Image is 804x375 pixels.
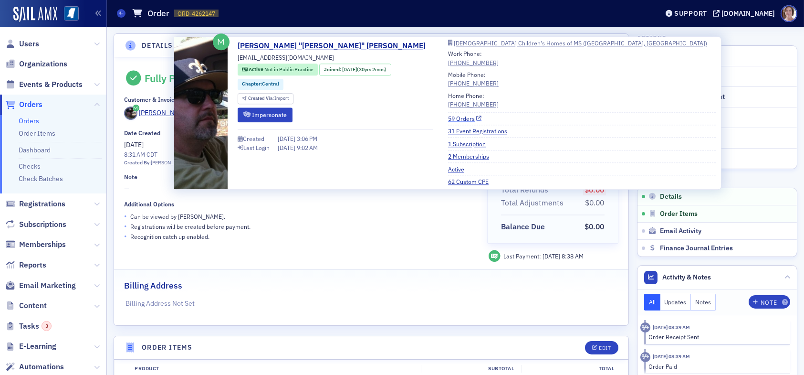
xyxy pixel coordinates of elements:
a: Content [5,300,47,311]
div: Order Receipt Sent [649,332,784,341]
div: Activity [640,322,650,332]
span: Active [249,66,264,73]
span: Finance Journal Entries [660,244,733,253]
span: Order Items [660,210,698,218]
a: Users [5,39,39,49]
a: [DEMOGRAPHIC_DATA] Children's Homes of MS ([GEOGRAPHIC_DATA], [GEOGRAPHIC_DATA]) [448,40,716,46]
a: Order Items [19,129,55,138]
a: Memberships [5,239,66,250]
span: [DATE] [342,66,357,73]
a: Organizations [5,59,67,69]
span: Organizations [19,59,67,69]
a: Reports [5,260,46,270]
a: Chapter:Central [242,81,279,88]
span: Joined : [324,66,342,74]
span: — [124,184,474,194]
div: [PERSON_NAME] [151,159,189,167]
span: Orders [19,99,42,110]
div: Note [761,300,777,305]
div: View as User [658,113,792,122]
span: Email Marketing [19,280,76,291]
div: Joined: 1995-07-25 00:00:00 [319,64,391,75]
a: Events & Products [5,79,83,90]
div: Order Paid [649,362,784,371]
span: Activity & Notes [663,272,711,282]
a: [PERSON_NAME] [124,107,190,120]
div: [PERSON_NAME] [139,108,190,118]
a: Active [448,165,471,173]
div: Created Via: Import [238,93,293,104]
div: Work Phone: [448,50,499,67]
a: [PERSON_NAME] "[PERSON_NAME]" [PERSON_NAME] [238,40,433,52]
span: Events & Products [19,79,83,90]
div: Download Invoice [658,154,792,163]
p: Can be viewed by [PERSON_NAME] . [130,212,225,221]
div: Subtotal [421,365,521,373]
span: $0.00 [585,198,605,207]
div: Fully Paid [145,72,190,85]
div: Edit [599,345,611,351]
a: Active Not in Public Practice [242,66,313,74]
button: [DOMAIN_NAME] [713,10,778,17]
a: 1 Subscription [448,139,493,148]
span: 8:38 AM [562,252,584,260]
button: Updates [660,294,691,311]
p: Registrations will be created before payment. [130,222,251,231]
a: Check Batches [19,174,63,183]
span: CDT [145,150,157,158]
span: [DATE] [124,140,144,149]
span: Content [19,300,47,311]
span: $0.00 [585,185,605,194]
a: [PHONE_NUMBER] [448,100,499,108]
div: Print Invoice [658,134,792,142]
span: Registrations [19,199,65,209]
span: Created By: [124,159,151,166]
button: All [644,294,660,311]
div: Chapter: [238,79,283,90]
div: 3 [42,321,52,331]
div: Total Adjustments [501,197,564,209]
span: Automations [19,362,64,372]
span: Not in Public Practice [264,66,313,73]
a: View Homepage [57,6,79,22]
a: Tasks3 [5,321,52,332]
div: Note [124,173,137,181]
a: 62 Custom CPE [448,177,496,186]
span: [DATE] [543,252,562,260]
a: SailAMX [13,7,57,22]
a: Automations [5,362,64,372]
span: [DATE] [278,135,297,143]
span: Chapter : [242,81,262,87]
div: [DOMAIN_NAME] [721,9,775,18]
div: Import [248,96,289,101]
p: Billing Address Not Set [126,299,617,309]
div: Created [243,137,264,142]
span: $0.00 [585,222,605,231]
h4: Order Items [142,343,192,353]
h4: Actions [637,33,667,42]
div: Support [674,9,707,18]
span: • [124,231,127,241]
div: (30yrs 2mos) [342,66,386,74]
span: • [124,221,127,231]
a: Orders [5,99,42,110]
span: • [124,211,127,221]
span: Memberships [19,239,66,250]
div: [PHONE_NUMBER] [448,79,499,88]
span: Details [660,193,682,201]
div: Total [521,365,621,373]
button: Note [749,295,790,309]
span: Subscriptions [19,219,66,230]
time: 9/9/2025 08:39 AM [653,324,690,331]
div: [DEMOGRAPHIC_DATA] Children's Homes of MS ([GEOGRAPHIC_DATA], [GEOGRAPHIC_DATA]) [454,41,707,46]
img: SailAMX [64,6,79,21]
button: Impersonate [238,107,292,122]
div: Additional Options [124,201,174,208]
div: Mobile Phone: [448,70,499,88]
span: Email Activity [660,227,701,236]
h2: Billing Address [124,279,182,292]
span: 3:06 PM [297,135,317,143]
div: Home Phone: [448,91,499,109]
a: 31 Event Registrations [448,127,514,136]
